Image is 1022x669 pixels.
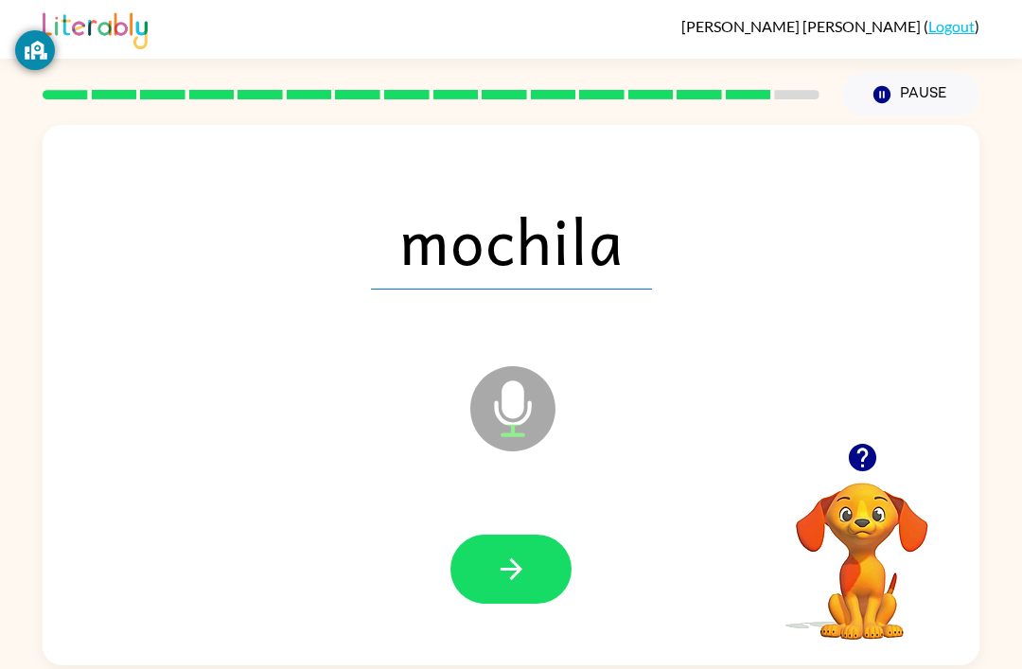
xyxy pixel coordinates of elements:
button: Pause [842,73,979,116]
video: Your browser must support playing .mp4 files to use Literably. Please try using another browser. [767,453,957,643]
a: Logout [928,17,975,35]
span: [PERSON_NAME] [PERSON_NAME] [681,17,924,35]
span: mochila [371,191,652,290]
div: ( ) [681,17,979,35]
img: Literably [43,8,148,49]
button: GoGuardian Privacy Information [15,30,55,70]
